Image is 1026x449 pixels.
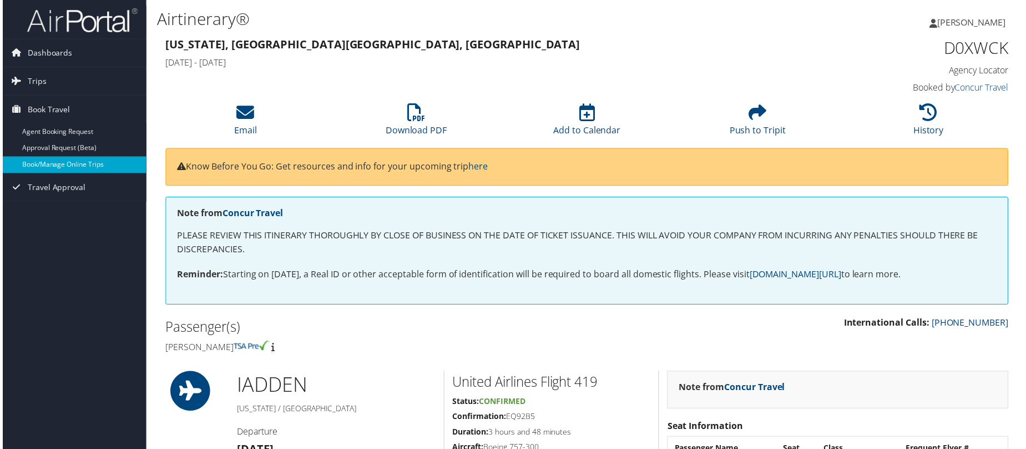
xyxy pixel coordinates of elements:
strong: Confirmation: [452,413,506,423]
h2: United Airlines Flight 419 [452,375,651,393]
strong: Status: [452,398,479,408]
h2: Passenger(s) [164,319,579,338]
span: Trips [25,68,44,96]
h1: Airtinerary® [155,7,731,31]
a: Download PDF [385,110,447,137]
span: [PERSON_NAME] [939,16,1008,28]
span: Travel Approval [25,174,83,202]
strong: Duration: [452,428,488,439]
a: Push to Tripit [731,110,787,137]
strong: Note from [680,383,786,395]
p: Starting on [DATE], a Real ID or other acceptable form of identification will be required to boar... [175,269,999,283]
a: History [916,110,946,137]
img: airportal-logo.png [24,7,135,33]
h4: Departure [236,427,435,440]
a: Concur Travel [725,383,786,395]
span: Dashboards [25,39,70,67]
a: Concur Travel [221,208,282,220]
strong: [US_STATE], [GEOGRAPHIC_DATA] [GEOGRAPHIC_DATA], [GEOGRAPHIC_DATA] [164,37,580,52]
p: PLEASE REVIEW THIS ITINERARY THOROUGHLY BY CLOSE OF BUSINESS ON THE DATE OF TICKET ISSUANCE. THIS... [175,230,999,258]
h5: [US_STATE] / [GEOGRAPHIC_DATA] [236,405,435,416]
a: Email [233,110,255,137]
a: [PHONE_NUMBER] [934,318,1011,330]
strong: Note from [175,208,282,220]
span: Confirmed [479,398,525,408]
h4: Booked by [812,82,1011,94]
a: [PERSON_NAME] [932,6,1019,39]
span: Book Travel [25,96,68,124]
strong: Reminder: [175,270,221,282]
a: Concur Travel [957,82,1011,94]
h4: Agency Locator [812,64,1011,77]
a: here [468,161,488,173]
h1: D0XWCK [812,37,1011,60]
h5: EQ92B5 [452,413,651,424]
h4: [PERSON_NAME] [164,342,579,355]
img: tsa-precheck.png [232,342,268,352]
a: Add to Calendar [553,110,621,137]
strong: International Calls: [846,318,932,330]
h1: IAD DEN [236,373,435,401]
a: [DOMAIN_NAME][URL] [751,270,843,282]
h5: 3 hours and 48 minutes [452,428,651,440]
strong: Seat Information [668,422,744,434]
h4: [DATE] - [DATE] [164,57,795,69]
p: Know Before You Go: Get resources and info for your upcoming trip [175,161,999,175]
